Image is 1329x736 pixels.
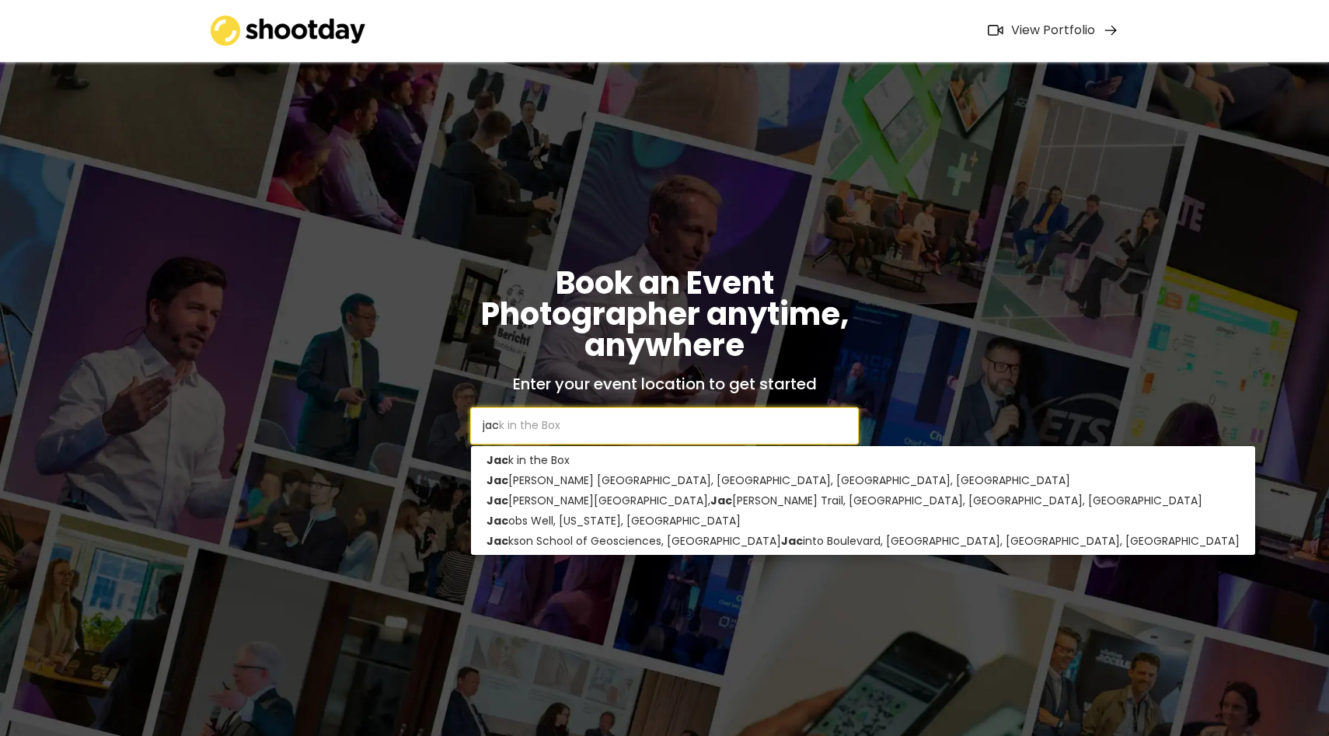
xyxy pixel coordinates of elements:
strong: Jac [487,513,508,528]
div: View Portfolio [1011,23,1095,39]
img: shootday_logo.png [211,16,366,46]
strong: Jac [487,533,508,549]
strong: Jac [781,533,803,549]
p: [PERSON_NAME] [GEOGRAPHIC_DATA], [GEOGRAPHIC_DATA], [GEOGRAPHIC_DATA], [GEOGRAPHIC_DATA] [471,470,1255,490]
h1: Book an Event Photographer anytime, anywhere [470,267,859,361]
strong: Jac [710,493,732,508]
strong: Jac [487,452,508,468]
strong: Jac [487,473,508,488]
img: Icon%20feather-video%402x.png [988,25,1003,36]
p: obs Well, [US_STATE], [GEOGRAPHIC_DATA] [471,511,1255,531]
h2: Enter your event location to get started [513,376,817,392]
strong: Jac [487,493,508,508]
p: kson School of Geosciences, [GEOGRAPHIC_DATA] into Boulevard, [GEOGRAPHIC_DATA], [GEOGRAPHIC_DATA... [471,531,1255,551]
p: [PERSON_NAME][GEOGRAPHIC_DATA], [PERSON_NAME] Trail, [GEOGRAPHIC_DATA], [GEOGRAPHIC_DATA], [GEOGR... [471,490,1255,511]
input: Enter city or location [470,407,859,445]
p: k in the Box [471,450,1255,470]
